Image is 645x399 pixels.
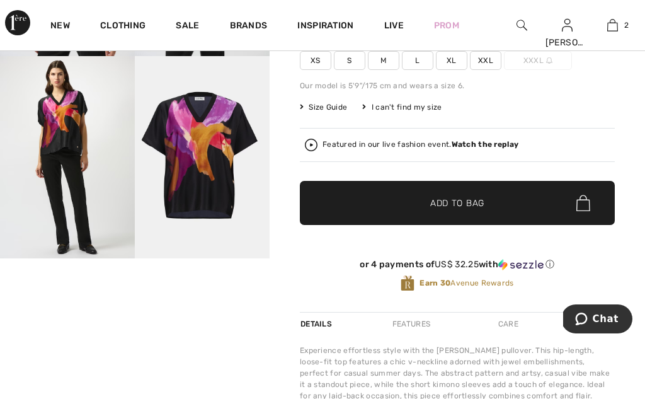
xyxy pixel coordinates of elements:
[100,20,146,33] a: Clothing
[546,57,552,64] img: ring-m.svg
[504,51,572,70] span: XXXL
[590,18,634,33] a: 2
[176,20,199,33] a: Sale
[562,19,573,31] a: Sign In
[300,313,335,335] div: Details
[402,51,433,70] span: L
[382,313,441,335] div: Features
[300,259,615,275] div: or 4 payments ofUS$ 32.25withSezzle Click to learn more about Sezzle
[305,139,317,151] img: Watch the replay
[300,51,331,70] span: XS
[545,36,590,49] div: [PERSON_NAME]
[452,140,519,149] strong: Watch the replay
[368,51,399,70] span: M
[420,279,450,287] strong: Earn 30
[401,275,414,292] img: Avenue Rewards
[563,304,632,336] iframe: Opens a widget where you can chat to one of our agents
[5,10,30,35] img: 1ère Avenue
[300,181,615,225] button: Add to Bag
[322,141,518,149] div: Featured in our live fashion event.
[607,18,618,33] img: My Bag
[517,18,527,33] img: search the website
[300,80,615,91] div: Our model is 5'9"/175 cm and wears a size 6.
[297,20,353,33] span: Inspiration
[434,19,459,32] a: Prom
[300,101,347,113] span: Size Guide
[230,20,268,33] a: Brands
[435,259,479,270] span: US$ 32.25
[576,195,590,211] img: Bag.svg
[436,51,467,70] span: XL
[624,20,629,31] span: 2
[300,259,615,270] div: or 4 payments of with
[362,101,442,113] div: I can't find my size
[384,19,404,32] a: Live
[498,259,544,270] img: Sezzle
[334,51,365,70] span: S
[430,197,484,210] span: Add to Bag
[470,51,501,70] span: XXL
[562,18,573,33] img: My Info
[50,20,70,33] a: New
[420,277,513,289] span: Avenue Rewards
[488,313,529,335] div: Care
[135,56,270,258] img: V-Neck Hip-Length Pullover Style 253922. 4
